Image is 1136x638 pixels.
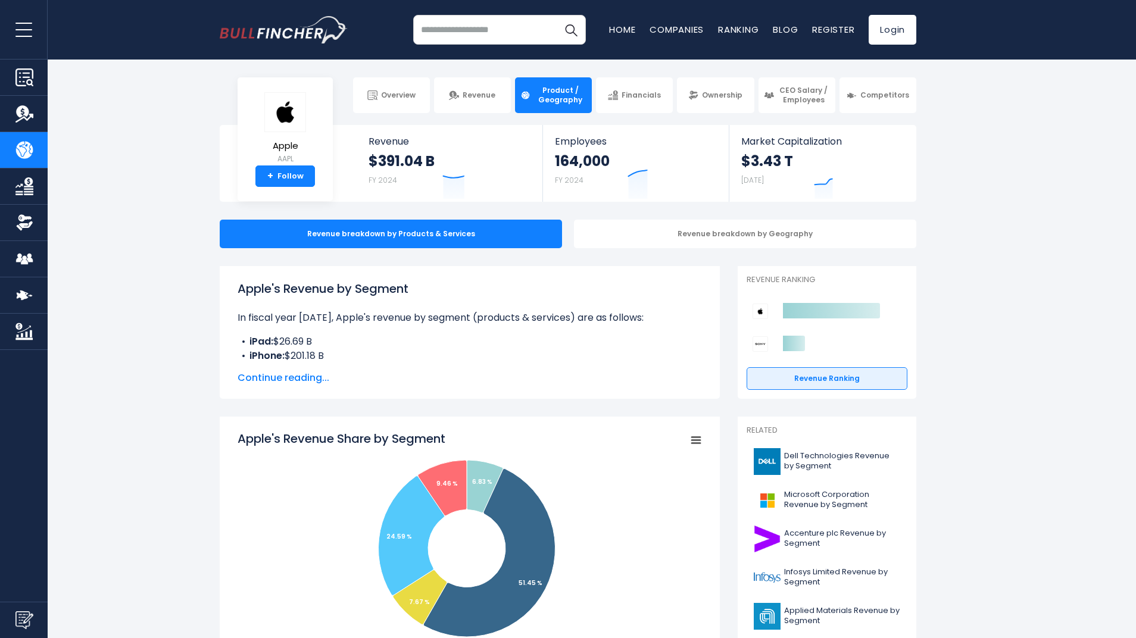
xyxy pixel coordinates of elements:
[220,220,562,248] div: Revenue breakdown by Products & Services
[255,165,315,187] a: +Follow
[15,214,33,232] img: Ownership
[369,152,435,170] strong: $391.04 B
[519,578,542,587] tspan: 51.45 %
[677,77,754,113] a: Ownership
[753,304,768,319] img: Apple competitors logo
[747,275,907,285] p: Revenue Ranking
[434,77,511,113] a: Revenue
[353,77,430,113] a: Overview
[238,430,445,447] tspan: Apple's Revenue Share by Segment
[860,90,909,100] span: Competitors
[754,448,781,475] img: DELL logo
[622,90,661,100] span: Financials
[574,220,916,248] div: Revenue breakdown by Geography
[534,86,586,104] span: Product / Geography
[773,23,798,36] a: Blog
[238,334,702,349] li: $26.69 B
[556,15,586,45] button: Search
[409,598,430,606] tspan: 7.67 %
[778,86,830,104] span: CEO Salary / Employees
[747,426,907,436] p: Related
[754,526,781,552] img: ACN logo
[264,154,306,164] small: AAPL
[839,77,916,113] a: Competitors
[381,90,416,100] span: Overview
[543,125,728,202] a: Employees 164,000 FY 2024
[784,606,900,626] span: Applied Materials Revenue by Segment
[249,349,285,362] b: iPhone:
[754,603,781,630] img: AMAT logo
[812,23,854,36] a: Register
[238,311,702,325] p: In fiscal year [DATE], Apple's revenue by segment (products & services) are as follows:
[220,16,348,43] a: Go to homepage
[741,175,764,185] small: [DATE]
[747,367,907,390] a: Revenue Ranking
[741,152,793,170] strong: $3.43 T
[515,77,592,113] a: Product / Geography
[753,336,768,352] img: Sony Group Corporation competitors logo
[754,564,781,591] img: INFY logo
[747,523,907,555] a: Accenture plc Revenue by Segment
[759,77,835,113] a: CEO Salary / Employees
[784,451,900,471] span: Dell Technologies Revenue by Segment
[472,477,492,486] tspan: 6.83 %
[555,152,610,170] strong: 164,000
[463,90,495,100] span: Revenue
[702,90,742,100] span: Ownership
[369,136,531,147] span: Revenue
[754,487,781,514] img: MSFT logo
[357,125,543,202] a: Revenue $391.04 B FY 2024
[238,371,702,385] span: Continue reading...
[264,141,306,151] span: Apple
[555,136,716,147] span: Employees
[784,567,900,587] span: Infosys Limited Revenue by Segment
[596,77,673,113] a: Financials
[555,175,583,185] small: FY 2024
[869,15,916,45] a: Login
[264,92,307,166] a: Apple AAPL
[238,349,702,363] li: $201.18 B
[747,561,907,594] a: Infosys Limited Revenue by Segment
[220,16,348,43] img: bullfincher logo
[784,528,900,549] span: Accenture plc Revenue by Segment
[747,484,907,517] a: Microsoft Corporation Revenue by Segment
[369,175,397,185] small: FY 2024
[386,532,412,541] tspan: 24.59 %
[436,479,458,488] tspan: 9.46 %
[650,23,704,36] a: Companies
[729,125,915,202] a: Market Capitalization $3.43 T [DATE]
[249,334,273,348] b: iPad:
[718,23,759,36] a: Ranking
[747,600,907,633] a: Applied Materials Revenue by Segment
[741,136,903,147] span: Market Capitalization
[747,445,907,478] a: Dell Technologies Revenue by Segment
[238,280,702,298] h1: Apple's Revenue by Segment
[784,490,900,510] span: Microsoft Corporation Revenue by Segment
[609,23,635,36] a: Home
[267,171,273,182] strong: +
